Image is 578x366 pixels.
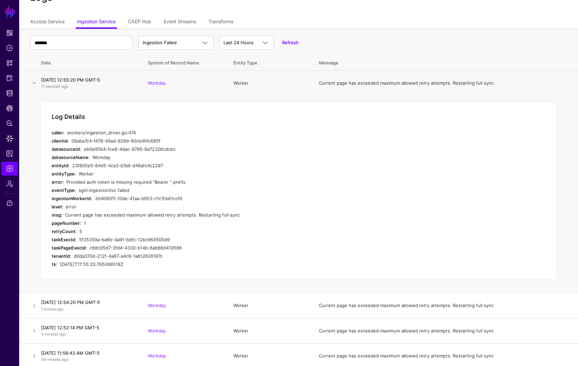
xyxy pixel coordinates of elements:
[312,318,578,344] td: Current page has exceeded maximum allowed retry attempts. Restarting full sync
[1,86,18,100] a: Identity Data Fabric
[1,177,18,191] a: Admin
[52,212,62,218] strong: msg:
[52,138,69,144] strong: clientId:
[52,130,64,135] strong: caller:
[52,204,63,209] strong: level:
[148,303,166,308] a: Workday
[74,252,325,260] div: d0da370d-212f-4a87-a4c9-1a812626187c
[312,293,578,318] td: Current page has exceeded maximum allowed retry attempts. Restarting full sync
[1,132,18,145] a: Data Lens
[52,237,76,242] strong: taskExecId:
[38,53,141,71] th: Date
[6,180,13,187] span: Admin
[141,53,227,71] th: System of Record Name
[52,171,76,176] strong: entityType:
[312,71,578,96] td: Current page has exceeded maximum allowed retry attempts. Restarting full sync
[52,229,77,234] strong: retryCount:
[4,4,16,19] a: SGNL
[79,235,325,244] div: 5f35359a-ba6b-4a91-bdfc-12bc964505d9
[84,219,325,227] div: 1
[227,293,312,318] td: Worker
[52,187,76,193] strong: eventType:
[66,178,325,186] div: Provided auth token is missing required "Bearer " prefix.
[128,16,151,29] a: CAEP Hub
[1,117,18,130] a: Policy Lens
[282,40,299,45] a: Refresh
[1,26,18,40] a: Dashboard
[6,150,13,157] span: Reports
[95,194,325,203] div: 304690f5-f0de-41aa-b953-c1c7cb61ccf0
[52,155,90,160] strong: datasourceName:
[6,75,13,82] span: Protected Systems
[148,328,166,333] a: Workday
[6,165,13,172] span: Logs
[52,179,64,185] strong: error:
[67,129,325,137] div: workers/ingestion_driver.go:474
[148,80,166,86] a: Workday
[79,170,325,178] div: Worker
[1,162,18,175] a: Logs
[90,244,325,252] div: c68c05d7-3fd4-4330-b14b-6ab66d410588
[52,146,81,152] strong: datasourceId:
[6,29,13,36] span: Dashboard
[6,90,13,97] span: Identity Data Fabric
[41,77,134,83] h4: [DATE] 12:55:20 PM GMT-5
[6,135,13,142] span: Data Lens
[30,16,65,29] a: Access Service
[143,40,177,45] span: Ingestion Failed
[164,16,196,29] a: Event Streams
[6,60,13,66] span: Snippets
[77,16,116,29] a: Ingestion Service
[1,41,18,55] a: Policies
[41,299,134,305] h4: [DATE] 12:54:20 PM GMT-5
[6,120,13,127] span: Policy Lens
[41,331,134,337] p: 3 minutes ago
[72,161,325,170] div: 23f805e5-84d5-4ca3-b7a9-d46afc4c2297
[52,113,85,121] h5: Log Details
[84,145,325,153] div: eb0e95b4-fce6-4dac-9795-8a72326cdcec
[41,306,134,312] p: 1 minute ago
[41,84,134,89] p: 11 seconds ago
[227,53,312,71] th: Entity Type
[65,211,325,219] div: Current page has exceeded maximum allowed retry attempts. Restarting full sync
[6,200,13,207] span: Support
[52,196,92,201] strong: ingestionWorkerId:
[52,253,71,259] strong: tenantId:
[79,227,325,235] div: 5
[148,353,166,358] a: Workday
[72,137,325,145] div: 08aba7c4-f478-49ad-928d-90cb4f4c685f
[52,220,81,226] strong: pageNumber:
[6,45,13,51] span: Policies
[1,56,18,70] a: Snippets
[1,147,18,160] a: Reports
[41,350,134,356] h4: [DATE] 11:56:43 AM GMT-5
[6,105,13,112] span: CAEP Hub
[223,40,254,45] span: Last 24 Hours
[227,71,312,96] td: Worker
[1,71,18,85] a: Protected Systems
[208,16,233,29] a: Transforms
[227,318,312,344] td: Worker
[41,325,134,331] h4: [DATE] 12:52:14 PM GMT-5
[92,153,325,161] div: Workday
[52,245,87,251] strong: taskPageExecId:
[60,260,325,268] div: [DATE]T17:55:20.765088518Z
[41,357,134,363] p: 59 minutes ago
[79,186,325,194] div: sgnl.ingestionSvc.failed
[312,53,578,71] th: Message
[66,203,325,211] div: error
[52,163,69,168] strong: entityId:
[1,101,18,115] a: CAEP Hub
[52,261,57,267] strong: ts:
